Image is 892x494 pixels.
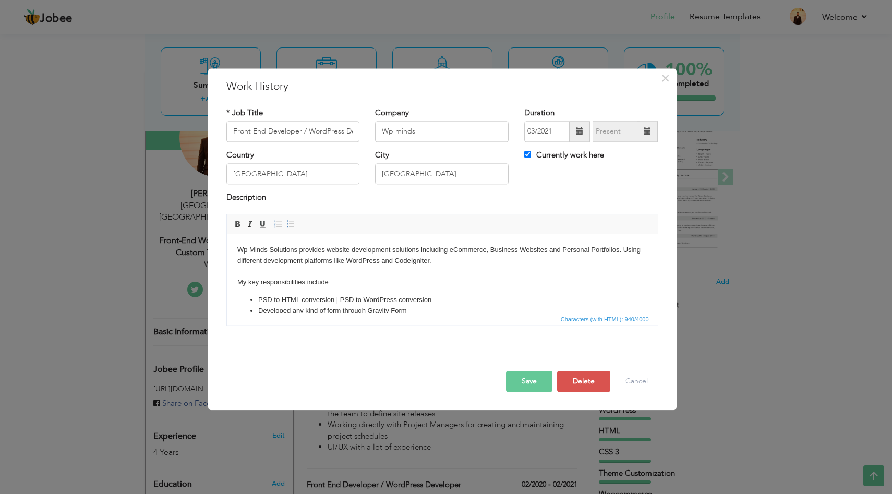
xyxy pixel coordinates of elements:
button: Save [506,371,552,392]
a: Insert/Remove Bulleted List [285,218,296,230]
input: Currently work here [524,151,531,158]
input: Present [593,121,640,142]
label: Description [226,192,266,203]
a: Bold [232,218,243,230]
a: Insert/Remove Numbered List [272,218,284,230]
body: Wp Minds Solutions provides website development solutions including eCommerce, Business Websites ... [10,10,420,158]
li: PSD to HTML conversion | PSD to WordPress conversion [31,61,400,71]
label: Company [375,107,409,118]
label: Duration [524,107,555,118]
button: Close [657,70,674,87]
input: From [524,121,569,142]
button: Delete [557,371,610,392]
label: * Job Title [226,107,263,118]
a: Italic [244,218,256,230]
label: City [375,150,389,161]
label: Currently work here [524,150,604,161]
a: Underline [257,218,268,230]
li: Developed any kind of form through Gravity Form [31,71,400,82]
div: Statistics [559,315,652,324]
span: Characters (with HTML): 940/4000 [559,315,651,324]
iframe: Rich Text Editor, workEditor [227,234,658,312]
h3: Work History [226,79,658,94]
span: × [661,69,670,88]
label: Country [226,150,254,161]
button: Cancel [615,371,658,392]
